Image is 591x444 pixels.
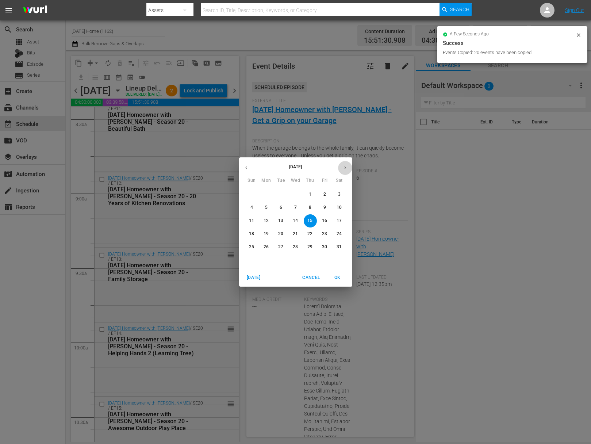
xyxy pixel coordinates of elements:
button: 26 [260,241,273,254]
button: 20 [275,227,288,241]
span: a few seconds ago [450,31,489,37]
p: 29 [307,244,312,250]
span: Cancel [302,274,320,282]
p: 18 [249,231,254,237]
span: OK [329,274,346,282]
span: Thu [304,177,317,184]
span: [DATE] [245,274,262,282]
button: 8 [304,201,317,214]
button: 2 [318,188,331,201]
button: 19 [260,227,273,241]
p: 25 [249,244,254,250]
span: Sat [333,177,346,184]
span: Wed [289,177,302,184]
button: 5 [260,201,273,214]
button: 31 [333,241,346,254]
p: 14 [293,218,298,224]
button: 29 [304,241,317,254]
p: 2 [323,191,326,198]
p: 21 [293,231,298,237]
button: 27 [275,241,288,254]
p: 1 [309,191,311,198]
button: 18 [245,227,258,241]
p: 30 [322,244,327,250]
button: Cancel [299,272,323,284]
button: 15 [304,214,317,227]
p: 24 [337,231,342,237]
p: 6 [280,204,282,211]
button: 28 [289,241,302,254]
button: 16 [318,214,331,227]
p: 5 [265,204,268,211]
button: 13 [275,214,288,227]
p: 11 [249,218,254,224]
p: 10 [337,204,342,211]
span: Search [450,3,469,16]
a: Sign Out [565,7,584,13]
img: ans4CAIJ8jUAAAAAAAAAAAAAAAAAAAAAAAAgQb4GAAAAAAAAAAAAAAAAAAAAAAAAJMjXAAAAAAAAAAAAAAAAAAAAAAAAgAT5G... [18,2,53,19]
button: 21 [289,227,302,241]
button: 9 [318,201,331,214]
p: [DATE] [253,164,338,170]
p: 12 [264,218,269,224]
button: 7 [289,201,302,214]
p: 3 [338,191,341,198]
p: 8 [309,204,311,211]
div: Success [443,39,582,47]
div: Events Copied: 20 events have been copied. [443,49,574,56]
span: Sun [245,177,258,184]
p: 27 [278,244,283,250]
button: 12 [260,214,273,227]
p: 4 [250,204,253,211]
button: 23 [318,227,331,241]
p: 22 [307,231,312,237]
button: 10 [333,201,346,214]
p: 13 [278,218,283,224]
button: 25 [245,241,258,254]
p: 15 [307,218,312,224]
span: Fri [318,177,331,184]
p: 16 [322,218,327,224]
button: 22 [304,227,317,241]
button: OK [326,272,349,284]
p: 20 [278,231,283,237]
button: 3 [333,188,346,201]
button: 1 [304,188,317,201]
span: menu [4,6,13,15]
button: 6 [275,201,288,214]
p: 28 [293,244,298,250]
button: 4 [245,201,258,214]
button: 30 [318,241,331,254]
p: 9 [323,204,326,211]
span: Mon [260,177,273,184]
button: 17 [333,214,346,227]
p: 19 [264,231,269,237]
span: Tue [275,177,288,184]
p: 26 [264,244,269,250]
p: 17 [337,218,342,224]
button: 14 [289,214,302,227]
button: 11 [245,214,258,227]
p: 7 [294,204,297,211]
button: 24 [333,227,346,241]
p: 23 [322,231,327,237]
button: [DATE] [242,272,265,284]
p: 31 [337,244,342,250]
